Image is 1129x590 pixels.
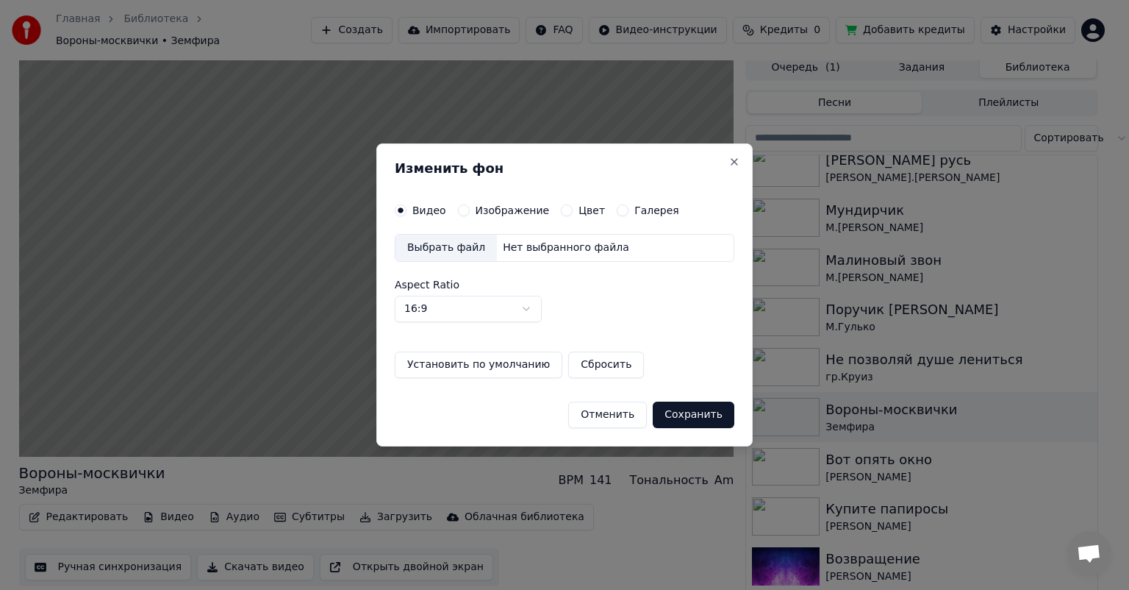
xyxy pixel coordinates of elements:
[395,280,734,290] label: Aspect Ratio
[395,352,562,378] button: Установить по умолчанию
[476,205,550,216] label: Изображение
[395,162,734,175] h2: Изменить фон
[497,241,635,255] div: Нет выбранного файла
[634,205,679,216] label: Галерея
[578,205,605,216] label: Цвет
[568,402,647,428] button: Отменить
[395,235,497,261] div: Выбрать файл
[412,205,446,216] label: Видео
[653,402,734,428] button: Сохранить
[568,352,644,378] button: Сбросить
